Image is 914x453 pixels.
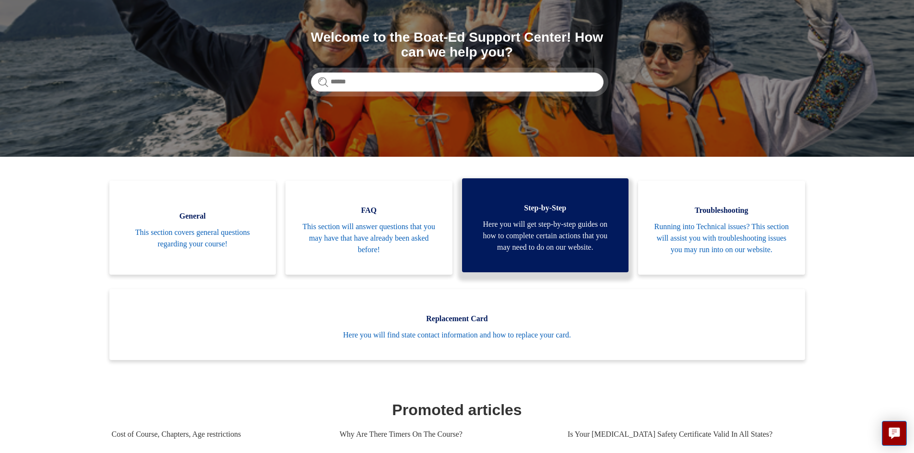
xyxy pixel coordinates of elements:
[462,178,629,272] a: Step-by-Step Here you will get step-by-step guides on how to complete certain actions that you ma...
[638,181,805,275] a: Troubleshooting Running into Technical issues? This section will assist you with troubleshooting ...
[124,313,791,325] span: Replacement Card
[311,30,604,60] h1: Welcome to the Boat-Ed Support Center! How can we help you?
[568,421,795,447] a: Is Your [MEDICAL_DATA] Safety Certificate Valid In All States?
[300,205,438,216] span: FAQ
[285,181,452,275] a: FAQ This section will answer questions that you may have that have already been asked before!
[653,221,791,256] span: Running into Technical issues? This section will assist you with troubleshooting issues you may r...
[112,421,325,447] a: Cost of Course, Chapters, Age restrictions
[112,398,803,421] h1: Promoted articles
[124,227,262,250] span: This section covers general questions regarding your course!
[340,421,553,447] a: Why Are There Timers On The Course?
[882,421,907,446] button: Live chat
[311,72,604,92] input: Search
[476,219,615,253] span: Here you will get step-by-step guides on how to complete certain actions that you may need to do ...
[653,205,791,216] span: Troubleshooting
[124,329,791,341] span: Here you will find state contact information and how to replace your card.
[300,221,438,256] span: This section will answer questions that you may have that have already been asked before!
[109,289,805,360] a: Replacement Card Here you will find state contact information and how to replace your card.
[109,181,276,275] a: General This section covers general questions regarding your course!
[124,210,262,222] span: General
[476,202,615,214] span: Step-by-Step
